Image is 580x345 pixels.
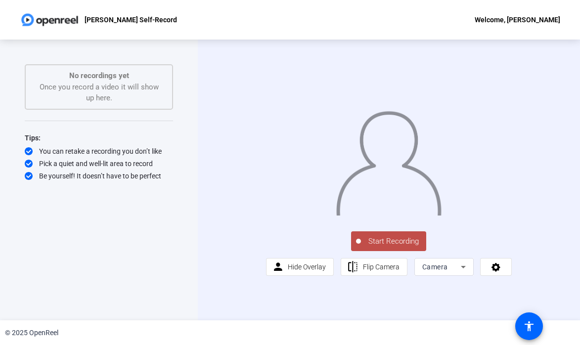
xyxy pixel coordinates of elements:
div: Be yourself! It doesn’t have to be perfect [25,171,173,181]
div: Tips: [25,132,173,144]
button: Hide Overlay [266,258,334,276]
img: OpenReel logo [20,10,80,30]
div: © 2025 OpenReel [5,328,58,338]
button: Start Recording [351,231,426,251]
img: overlay [336,105,442,216]
mat-icon: person [272,261,284,273]
mat-icon: accessibility [523,320,535,332]
p: No recordings yet [36,70,162,82]
span: Camera [422,263,448,271]
div: You can retake a recording you don’t like [25,146,173,156]
p: [PERSON_NAME] Self-Record [85,14,177,26]
span: Flip Camera [363,263,400,271]
button: Flip Camera [341,258,407,276]
div: Pick a quiet and well-lit area to record [25,159,173,169]
mat-icon: flip [347,261,359,273]
span: Hide Overlay [288,263,326,271]
div: Once you record a video it will show up here. [36,70,162,104]
span: Start Recording [361,236,426,247]
div: Welcome, [PERSON_NAME] [475,14,560,26]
